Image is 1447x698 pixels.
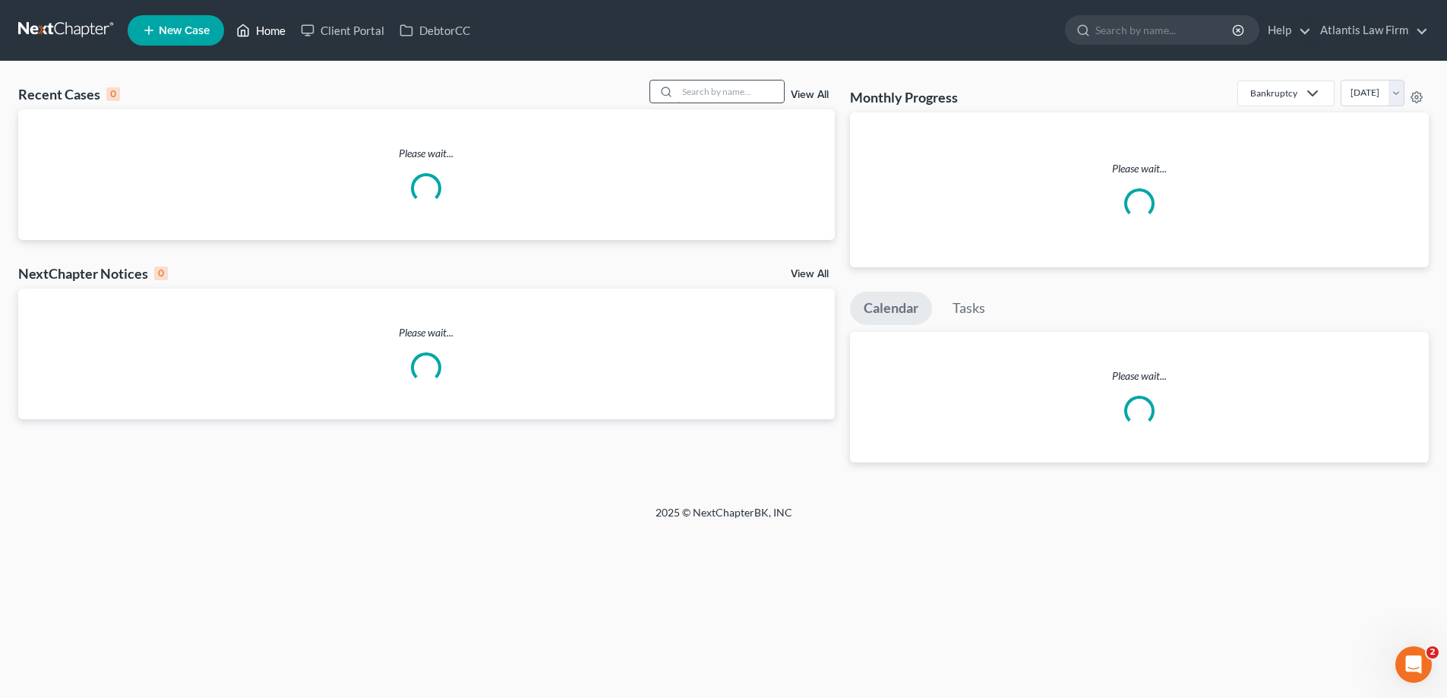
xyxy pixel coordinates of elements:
a: View All [791,90,829,100]
p: Please wait... [862,161,1417,176]
a: Client Portal [293,17,392,44]
a: Calendar [850,292,932,325]
a: Tasks [939,292,999,325]
iframe: Intercom live chat [1395,646,1432,683]
p: Please wait... [18,325,835,340]
div: 0 [154,267,168,280]
h3: Monthly Progress [850,88,958,106]
a: Home [229,17,293,44]
a: Atlantis Law Firm [1313,17,1428,44]
span: 2 [1426,646,1439,659]
input: Search by name... [1095,16,1234,44]
a: DebtorCC [392,17,478,44]
p: Please wait... [18,146,835,161]
input: Search by name... [678,81,784,103]
div: 0 [106,87,120,101]
div: 2025 © NextChapterBK, INC [291,505,1157,532]
span: New Case [159,25,210,36]
a: Help [1260,17,1311,44]
p: Please wait... [850,368,1429,384]
div: Recent Cases [18,85,120,103]
div: NextChapter Notices [18,264,168,283]
div: Bankruptcy [1250,87,1297,99]
a: View All [791,269,829,280]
